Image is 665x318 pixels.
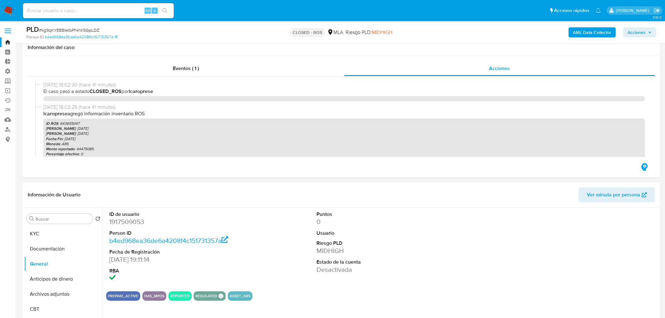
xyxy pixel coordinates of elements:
h1: Información de Usuario [28,192,80,198]
button: Archivos adjuntos [24,287,103,302]
dt: RBA [109,267,241,274]
button: Buscar [29,216,34,221]
dt: Usuario [316,230,448,237]
h1: Información del caso [28,44,655,51]
dt: Puntos [316,211,448,218]
dd: 0 [316,217,448,226]
span: Acciones [628,27,646,37]
dt: Riesgo PLD [316,240,448,247]
p: ludmila.lanatti@mercadolibre.com [616,8,651,14]
b: Person ID [26,34,44,40]
dd: 1917509053 [109,217,241,226]
span: MIDHIGH [372,29,392,36]
dd: MIDHIGH [316,246,448,255]
button: KYC [24,226,103,241]
dd: Desactivada [316,265,448,274]
b: AML Data Collector [573,27,611,37]
button: Anticipos de dinero [24,271,103,287]
span: Riesgo PLD: [346,29,392,36]
a: Salir [654,7,660,14]
button: Volver al orden por defecto [95,216,100,223]
button: CBT [24,302,103,317]
a: b4ed968ea36de6a4208f4c151731357a [109,236,228,245]
span: Acciones [489,65,510,72]
button: General [24,256,103,271]
dd: [DATE] 19:11:14 [109,255,241,264]
b: PLD [26,24,39,34]
dt: Fecha de Registración [109,249,241,255]
span: Alt [145,8,150,14]
span: Accesos rápidos [554,7,589,14]
button: AML Data Collector [569,27,616,37]
button: Acciones [623,27,656,37]
span: Ver mirada por persona [587,187,640,202]
span: s [154,8,156,14]
button: search-icon [158,6,171,15]
dt: Person ID [109,230,241,237]
div: MLA [327,29,343,36]
button: Ver mirada por persona [579,187,655,202]
p: CLOSED - ROS [290,28,325,37]
input: Buscar [36,216,90,222]
dt: ID de usuario [109,211,241,218]
button: Documentación [24,241,103,256]
input: Buscar usuario o caso... [23,7,174,15]
a: b4ed968ea36de6a4208f4c151731357a [45,34,118,40]
span: # kg9qKYEBBIetbPf4hK5GpLDZ [39,27,99,33]
span: Eventos ( 1 ) [173,65,199,72]
dt: Estado de la cuenta [316,259,448,266]
a: Notificaciones [596,8,601,13]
